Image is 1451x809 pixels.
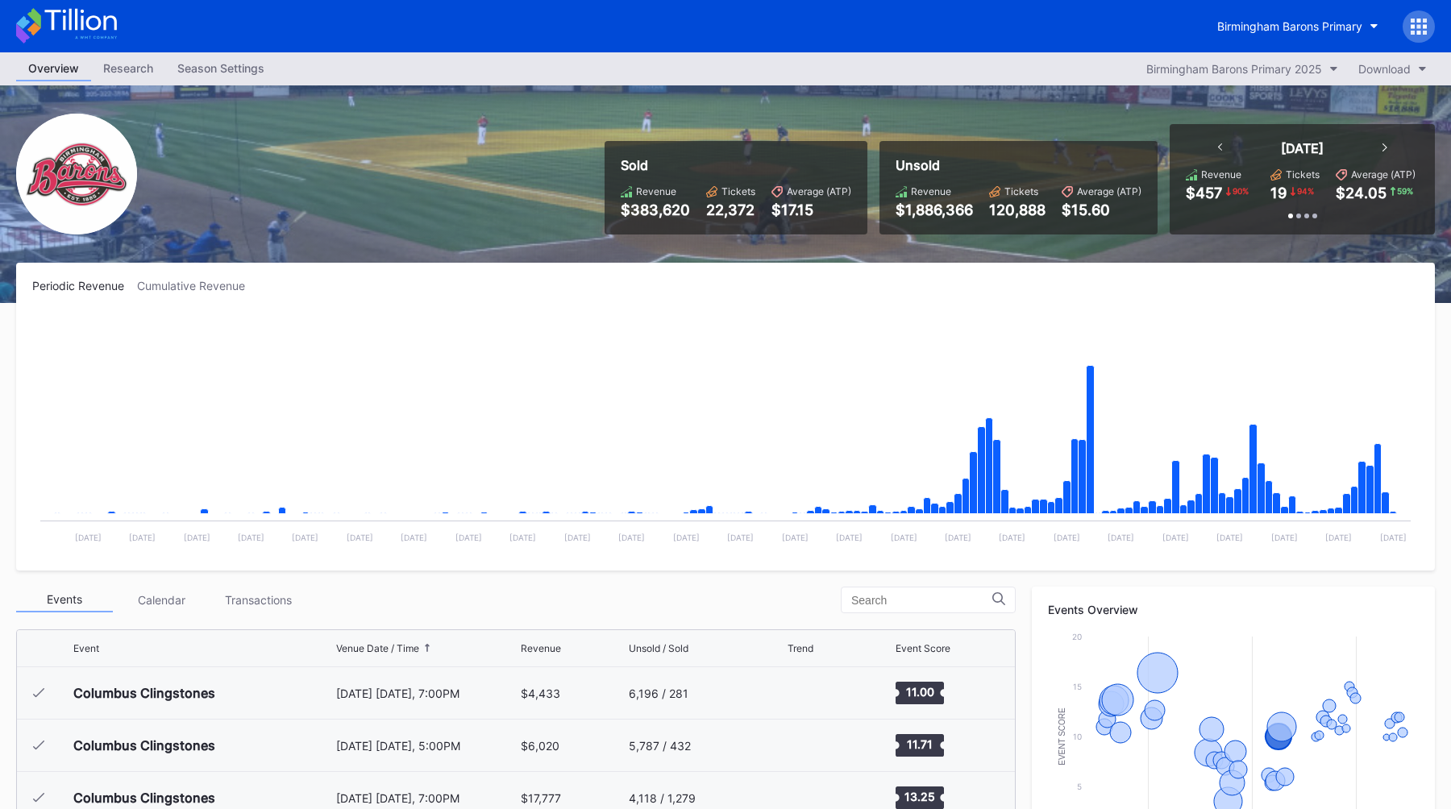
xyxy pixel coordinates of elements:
[891,533,917,542] text: [DATE]
[999,533,1025,542] text: [DATE]
[521,687,560,700] div: $4,433
[336,791,518,805] div: [DATE] [DATE], 7:00PM
[1205,11,1391,41] button: Birmingham Barons Primary
[721,185,755,197] div: Tickets
[73,790,215,806] div: Columbus Clingstones
[787,185,851,197] div: Average (ATP)
[1231,185,1250,197] div: 90 %
[905,685,933,699] text: 11.00
[904,790,935,803] text: 13.25
[1186,185,1222,201] div: $457
[896,201,973,218] div: $1,886,366
[1336,185,1387,201] div: $24.05
[629,791,696,805] div: 4,118 / 1,279
[727,533,754,542] text: [DATE]
[771,201,851,218] div: $17.15
[73,642,99,654] div: Event
[1201,168,1241,180] div: Revenue
[788,725,836,765] svg: Chart title
[1162,533,1189,542] text: [DATE]
[455,533,482,542] text: [DATE]
[911,185,951,197] div: Revenue
[1073,682,1082,691] text: 15
[137,279,258,292] div: Cumulative Revenue
[1281,140,1324,156] div: [DATE]
[1062,201,1141,218] div: $15.60
[401,533,427,542] text: [DATE]
[1004,185,1038,197] div: Tickets
[521,791,561,805] div: $17,777
[1077,782,1082,791] text: 5
[851,594,992,607] input: Search
[1217,19,1362,33] div: Birmingham Barons Primary
[1271,533,1298,542] text: [DATE]
[1286,168,1320,180] div: Tickets
[788,642,813,654] div: Trend
[336,642,419,654] div: Venue Date / Time
[945,533,971,542] text: [DATE]
[336,739,518,753] div: [DATE] [DATE], 5:00PM
[238,533,264,542] text: [DATE]
[16,56,91,81] a: Overview
[629,739,691,753] div: 5,787 / 432
[1073,732,1082,741] text: 10
[292,533,318,542] text: [DATE]
[1395,185,1415,197] div: 59 %
[621,157,851,173] div: Sold
[1138,58,1346,80] button: Birmingham Barons Primary 2025
[509,533,536,542] text: [DATE]
[636,185,676,197] div: Revenue
[1216,533,1243,542] text: [DATE]
[336,687,518,700] div: [DATE] [DATE], 7:00PM
[836,533,863,542] text: [DATE]
[16,587,113,612] div: Events
[521,642,561,654] div: Revenue
[907,737,933,751] text: 11.71
[1108,533,1134,542] text: [DATE]
[706,201,755,218] div: 22,372
[989,201,1046,218] div: 120,888
[32,279,137,292] div: Periodic Revenue
[1325,533,1352,542] text: [DATE]
[621,201,690,218] div: $383,620
[91,56,165,80] div: Research
[896,642,950,654] div: Event Score
[129,533,156,542] text: [DATE]
[1270,185,1287,201] div: 19
[1350,58,1435,80] button: Download
[1054,533,1080,542] text: [DATE]
[113,587,210,612] div: Calendar
[165,56,276,81] a: Season Settings
[1072,632,1082,641] text: 20
[165,56,276,80] div: Season Settings
[32,313,1419,554] svg: Chart title
[1077,185,1141,197] div: Average (ATP)
[788,673,836,713] svg: Chart title
[896,157,1141,173] div: Unsold
[16,114,137,234] img: Birmingham_Barons_Primary.png
[521,739,559,753] div: $6,020
[73,685,215,701] div: Columbus Clingstones
[210,587,306,612] div: Transactions
[1358,62,1411,76] div: Download
[782,533,809,542] text: [DATE]
[629,687,688,700] div: 6,196 / 281
[629,642,688,654] div: Unsold / Sold
[1380,533,1407,542] text: [DATE]
[347,533,373,542] text: [DATE]
[91,56,165,81] a: Research
[673,533,700,542] text: [DATE]
[1295,185,1316,197] div: 94 %
[618,533,645,542] text: [DATE]
[1048,603,1419,616] div: Events Overview
[1058,707,1066,765] text: Event Score
[75,533,102,542] text: [DATE]
[564,533,591,542] text: [DATE]
[73,737,215,753] div: Columbus Clingstones
[1146,62,1322,76] div: Birmingham Barons Primary 2025
[184,533,210,542] text: [DATE]
[1351,168,1416,180] div: Average (ATP)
